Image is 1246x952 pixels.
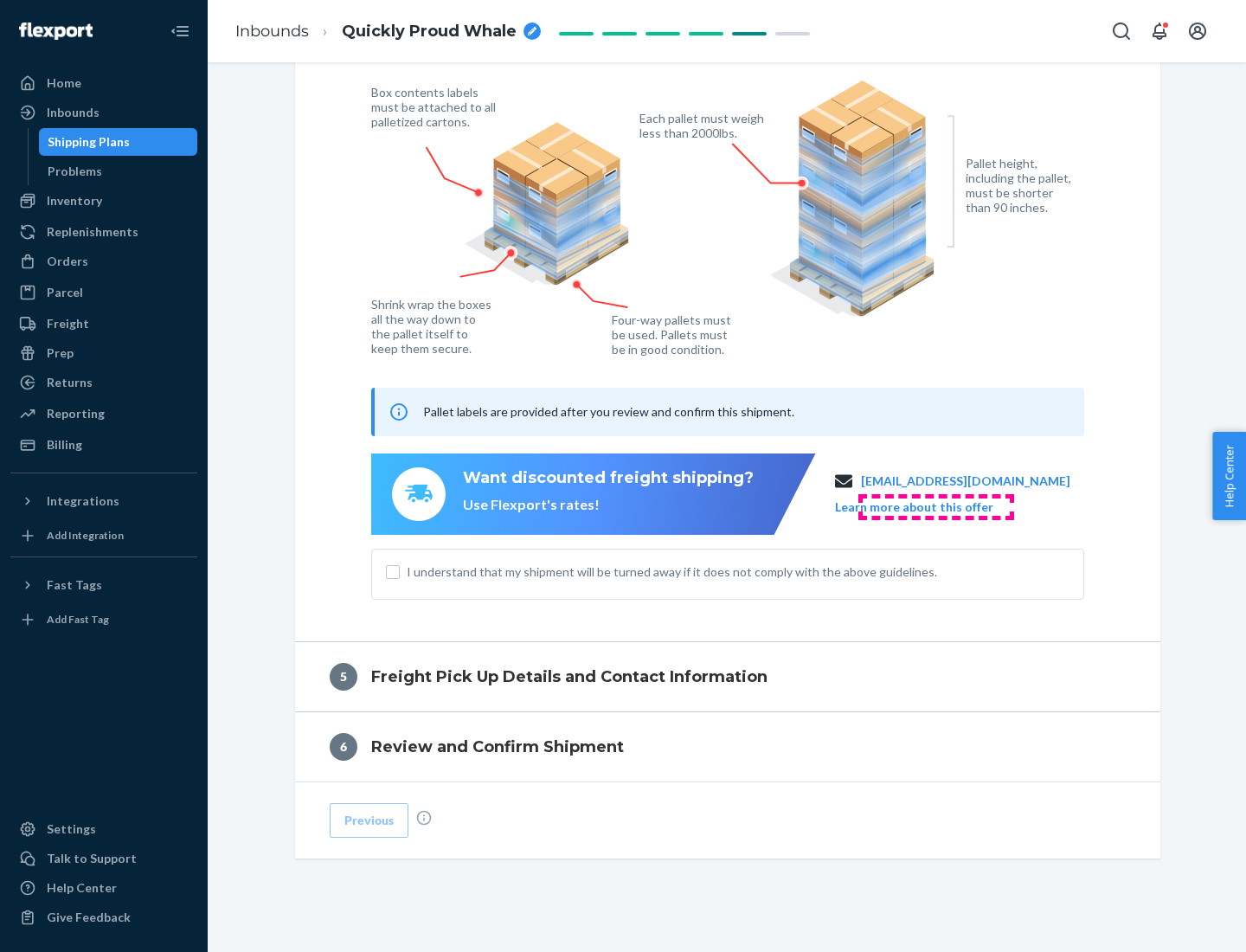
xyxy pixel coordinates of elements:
[47,315,89,332] div: Freight
[371,736,624,758] h4: Review and Confirm Shipment
[10,279,197,306] a: Parcel
[295,642,1160,711] button: 5Freight Pick Up Details and Contact Information
[10,874,197,902] a: Help Center
[371,85,500,129] figcaption: Box contents labels must be attached to all palletized cartons.
[39,128,198,156] a: Shipping Plans
[47,612,109,627] div: Add Fast Tag
[47,528,124,543] div: Add Integration
[463,495,754,515] div: Use Flexport's rates!
[47,284,83,301] div: Parcel
[47,850,137,867] div: Talk to Support
[10,99,197,126] a: Inbounds
[835,499,993,516] button: Learn more about this offer
[47,192,102,209] div: Inventory
[463,467,754,490] div: Want discounted freight shipping?
[10,845,197,872] a: Talk to Support
[1180,14,1215,48] button: Open account menu
[295,712,1160,782] button: 6Review and Confirm Shipment
[10,904,197,931] button: Give Feedback
[10,571,197,599] button: Fast Tags
[10,339,197,367] a: Prep
[47,253,88,270] div: Orders
[47,492,119,510] div: Integrations
[407,563,1069,581] span: I understand that my shipment will be turned away if it does not comply with the above guidelines.
[47,820,96,838] div: Settings
[39,158,198,185] a: Problems
[47,223,138,241] div: Replenishments
[330,663,357,691] div: 5
[612,312,732,357] figcaption: Four-way pallets must be used. Pallets must be in good condition.
[235,22,309,41] a: Inbounds
[1212,432,1246,520] button: Help Center
[47,436,82,453] div: Billing
[342,21,517,43] span: Quickly Proud Whale
[47,405,105,422] div: Reporting
[639,111,768,140] figcaption: Each pallet must weigh less than 2000lbs.
[1104,14,1139,48] button: Open Search Box
[10,369,197,396] a: Returns
[10,69,197,97] a: Home
[47,879,117,897] div: Help Center
[10,218,197,246] a: Replenishments
[47,909,131,926] div: Give Feedback
[371,666,768,688] h4: Freight Pick Up Details and Contact Information
[10,248,197,275] a: Orders
[423,404,794,419] span: Pallet labels are provided after you review and confirm this shipment.
[966,156,1079,215] figcaption: Pallet height, including the pallet, must be shorter than 90 inches.
[47,374,93,391] div: Returns
[222,6,555,57] ol: breadcrumbs
[19,23,93,40] img: Flexport logo
[10,310,197,338] a: Freight
[10,431,197,459] a: Billing
[47,344,74,362] div: Prep
[330,733,357,761] div: 6
[371,297,495,356] figcaption: Shrink wrap the boxes all the way down to the pallet itself to keep them secure.
[10,522,197,550] a: Add Integration
[48,163,102,180] div: Problems
[861,473,1070,490] a: [EMAIL_ADDRESS][DOMAIN_NAME]
[10,606,197,634] a: Add Fast Tag
[386,565,400,579] input: I understand that my shipment will be turned away if it does not comply with the above guidelines.
[10,487,197,515] button: Integrations
[10,815,197,843] a: Settings
[10,400,197,428] a: Reporting
[47,576,102,594] div: Fast Tags
[1142,14,1177,48] button: Open notifications
[163,14,197,48] button: Close Navigation
[48,133,130,151] div: Shipping Plans
[330,803,408,838] button: Previous
[47,74,81,92] div: Home
[47,104,100,121] div: Inbounds
[10,187,197,215] a: Inventory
